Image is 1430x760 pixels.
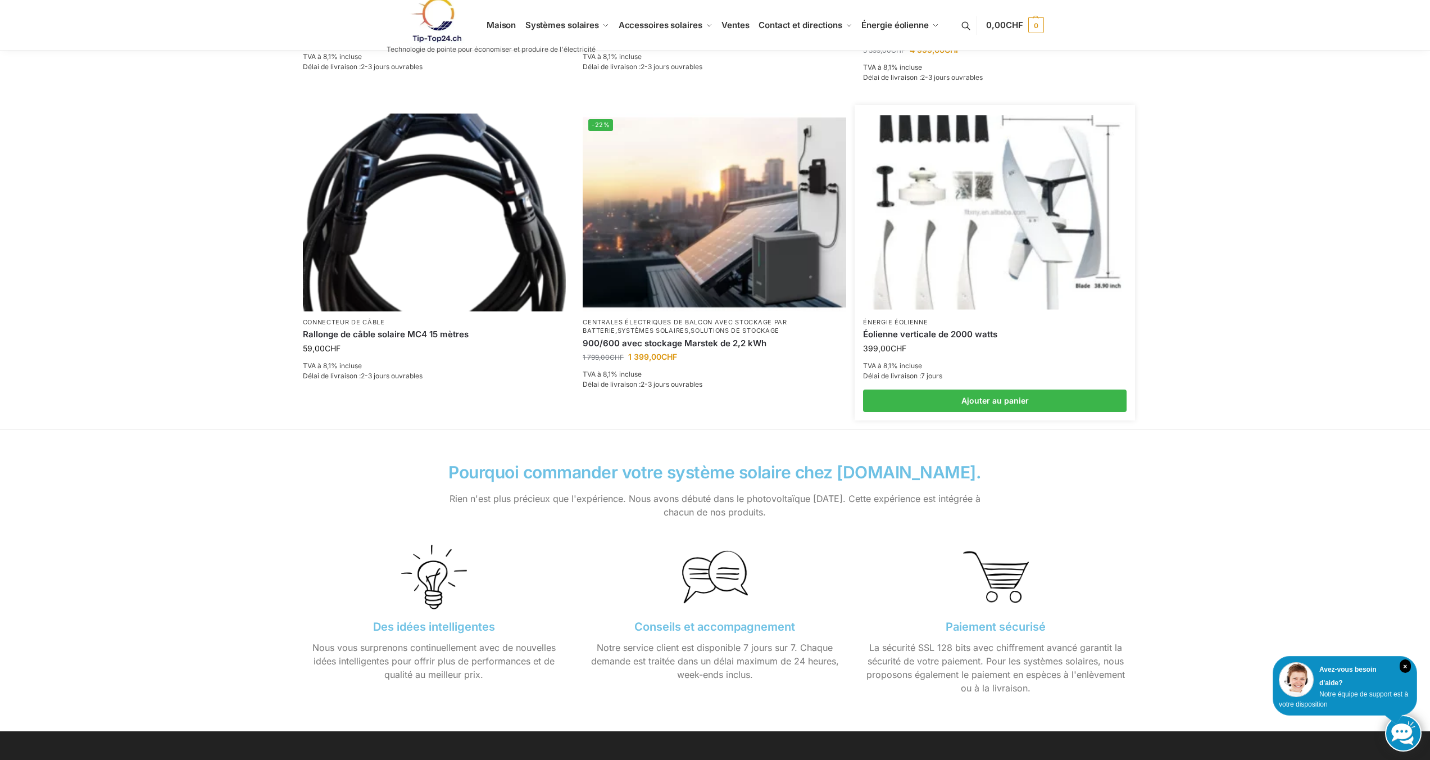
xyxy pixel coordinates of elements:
[946,620,1046,634] font: Paiement sécurisé
[303,329,566,340] a: Rallonge de câble solaire MC4 15 mètres
[583,338,846,349] a: 900/600 avec stockage Marstek de 2,2 kWh
[721,20,749,30] font: Ventes
[1279,690,1408,708] font: Notre équipe de support est à votre disposition
[1279,662,1314,697] img: Service client
[583,318,787,334] a: Centrales électriques de balcon avec stockage par batterie
[361,372,423,380] font: 2-3 jours ouvrables
[583,353,610,361] font: 1 799,00
[610,353,624,361] font: CHF
[583,370,642,378] font: TVA à 8,1% incluse
[863,390,1127,412] a: Ajouter au panier : « Éolienne verticale 2 000 Watts »
[303,329,469,340] font: Rallonge de câble solaire MC4 15 mètres
[303,372,361,380] font: Délai de livraison :
[634,620,795,634] font: Conseils et accompagnement
[303,343,325,353] font: 59,00
[583,52,642,61] font: TVA à 8,1% incluse
[1403,663,1407,671] font: ×
[891,343,906,353] font: CHF
[863,329,1127,340] a: Éolienne verticale de 2000 watts
[303,114,566,311] a: Câble d'extension solaire
[661,352,677,361] font: CHF
[361,62,423,71] font: 2-3 jours ouvrables
[1034,21,1038,30] font: 0
[863,343,891,353] font: 399,00
[448,462,981,482] font: Pourquoi commander votre système solaire chez [DOMAIN_NAME].
[759,20,842,30] font: Contact et directions
[312,642,556,680] font: Nous vous surprenons continuellement avec de nouvelles idées intelligentes pour offrir plus de pe...
[615,327,618,334] font: ,
[619,20,702,30] font: Accessoires solaires
[325,343,341,353] font: CHF
[591,642,839,680] font: Notre service client est disponible 7 jours sur 7. Chaque demande est traitée dans un délai maxim...
[303,52,362,61] font: TVA à 8,1% incluse
[583,114,846,311] img: Accueil 5
[387,45,596,53] font: Technologie de pointe pour économiser et produire de l'électricité
[583,380,641,388] font: Délai de livraison :
[921,73,983,82] font: 2-3 jours ouvrables
[866,115,1124,309] img: Accueil 10
[373,620,495,634] font: Des idées intelligentes
[450,493,980,518] font: Rien n'est plus précieux que l'expérience. Nous avons débuté dans le photovoltaïque [DATE]. Cette...
[986,20,1006,30] font: 0,00
[682,544,748,610] img: Accueil 12
[866,642,1125,694] font: La sécurité SSL 128 bits avec chiffrement avancé garantit la sécurité de votre paiement. Pour les...
[863,361,922,370] font: TVA à 8,1% incluse
[863,329,997,340] font: Éolienne verticale de 2000 watts
[303,62,361,71] font: Délai de livraison :
[863,63,922,71] font: TVA à 8,1% incluse
[641,380,702,388] font: 2-3 jours ouvrables
[863,318,928,326] a: Énergie éolienne
[583,114,846,311] a: -22%Centrale électrique de balcon avec stockage Marstek
[861,20,928,30] font: Énergie éolienne
[303,318,385,326] a: connecteur de câble
[641,62,702,71] font: 2-3 jours ouvrables
[401,544,467,610] img: Accueil 11
[583,62,641,71] font: Délai de livraison :
[863,73,921,82] font: Délai de livraison :
[1400,659,1411,673] i: Fermer
[961,396,1029,405] font: Ajouter au panier
[303,361,362,370] font: TVA à 8,1% incluse
[691,327,779,334] a: solutions de stockage
[689,327,691,334] font: ,
[863,372,921,380] font: Délai de livraison :
[628,352,661,361] font: 1 399,00
[1006,20,1023,30] font: CHF
[921,372,942,380] font: 7 jours
[866,115,1124,309] a: Éolienne verticale
[618,327,689,334] a: systèmes solaires
[583,338,766,349] font: 900/600 avec stockage Marstek de 2,2 kWh
[303,114,566,311] img: Accueil 8
[963,544,1029,610] img: Accueil 13
[986,8,1043,42] a: 0,00CHF 0
[1319,666,1377,687] font: Avez-vous besoin d'aide?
